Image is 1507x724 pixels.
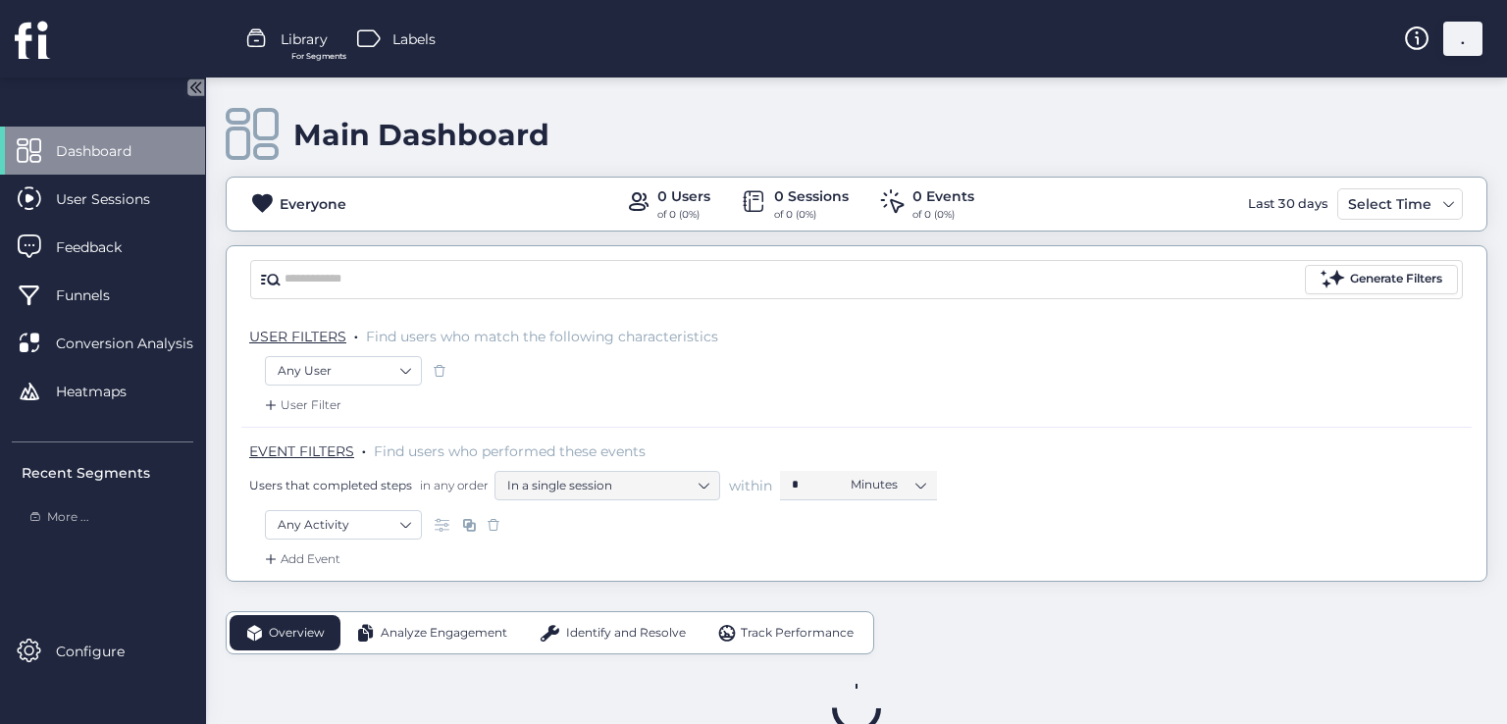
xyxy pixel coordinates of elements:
span: Users that completed steps [249,477,412,493]
div: Last 30 days [1243,188,1332,220]
span: Identify and Resolve [566,624,686,643]
span: Overview [269,624,325,643]
span: Track Performance [741,624,854,643]
div: User Filter [261,395,341,415]
div: Main Dashboard [293,117,549,153]
span: Conversion Analysis [56,333,223,354]
span: For Segments [291,50,346,63]
span: Funnels [56,284,139,306]
nz-select-item: In a single session [507,471,707,500]
nz-select-item: Minutes [851,470,925,499]
span: Configure [56,641,154,662]
div: Everyone [280,193,346,215]
span: Heatmaps [56,381,156,402]
span: EVENT FILTERS [249,442,354,460]
nz-select-item: Any User [278,356,409,386]
div: 0 Users [657,185,710,207]
div: Generate Filters [1350,270,1442,288]
span: within [729,476,772,495]
span: in any order [416,477,489,493]
span: USER FILTERS [249,328,346,345]
div: Recent Segments [22,462,193,484]
div: of 0 (0%) [657,207,710,223]
span: Library [281,28,328,50]
span: Find users who performed these events [374,442,646,460]
div: of 0 (0%) [912,207,974,223]
span: Labels [392,28,436,50]
span: Analyze Engagement [381,624,507,643]
span: Dashboard [56,140,161,162]
button: Generate Filters [1305,265,1458,294]
span: Find users who match the following characteristics [366,328,718,345]
div: 0 Sessions [774,185,849,207]
div: 0 Events [912,185,974,207]
span: Feedback [56,236,151,258]
div: Select Time [1343,192,1436,216]
span: . [362,439,366,458]
div: Add Event [261,549,340,569]
nz-select-item: Any Activity [278,510,409,540]
span: More ... [47,508,89,527]
div: . [1443,22,1482,56]
span: . [354,324,358,343]
div: of 0 (0%) [774,207,849,223]
span: User Sessions [56,188,180,210]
